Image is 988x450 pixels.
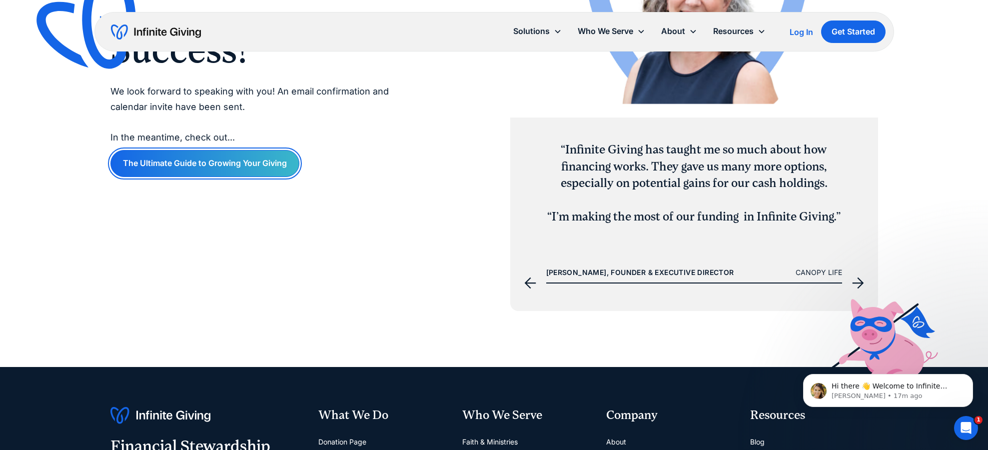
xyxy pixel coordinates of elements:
div: [PERSON_NAME], Founder & Executive Director [546,266,734,278]
div: Solutions [513,24,550,38]
div: CANOPY LIFE [796,266,842,278]
iframe: Intercom live chat [954,416,978,440]
a: home [111,24,201,40]
div: Who We Serve [570,20,653,42]
a: The Ultimate Guide to Growing Your Giving [110,150,299,176]
span: 1 [975,416,983,424]
div: About [653,20,705,42]
div: Who We Serve [462,407,590,424]
h3: “Infinite Giving has taught me so much about how financing works. They gave us many more options,... [546,141,842,225]
div: Who We Serve [578,24,633,38]
div: Resources [750,407,878,424]
div: next slide [846,271,870,295]
a: Get Started [821,20,886,43]
div: Solutions [505,20,570,42]
div: About [661,24,685,38]
p: We look forward to speaking with you! An email confirmation and calendar invite have been sent. I... [110,84,390,145]
a: Log In [790,26,813,38]
div: What We Do [318,407,446,424]
div: Resources [705,20,774,42]
div: previous slide [518,271,542,295]
iframe: Intercom notifications message [788,353,988,423]
div: Log In [790,28,813,36]
div: Resources [713,24,754,38]
div: Company [606,407,734,424]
